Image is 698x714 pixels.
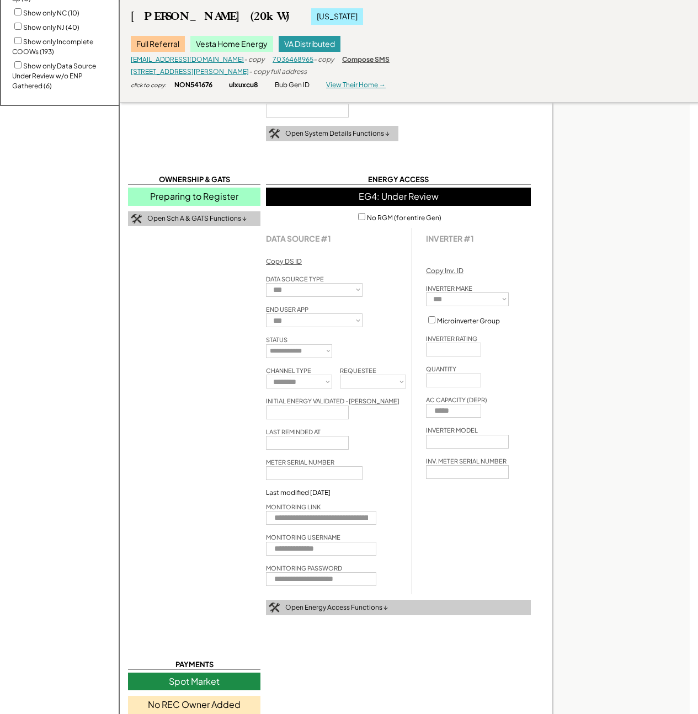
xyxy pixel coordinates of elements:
u: [PERSON_NAME] [349,397,399,404]
div: Full Referral [131,36,185,52]
label: Show only Data Source Under Review w/o ENP Gathered (6) [12,62,96,90]
div: View Their Home → [326,81,386,90]
div: Open Sch A & GATS Functions ↓ [147,214,247,223]
img: tool-icon.png [269,603,280,612]
div: QUANTITY [426,365,456,373]
div: - copy [244,55,264,65]
a: [EMAIL_ADDRESS][DOMAIN_NAME] [131,55,244,63]
div: Compose SMS [342,55,390,65]
a: 7036468965 [273,55,313,63]
div: DATA SOURCE TYPE [266,275,324,283]
strong: DATA SOURCE #1 [266,233,331,243]
div: Open System Details Functions ↓ [285,129,390,138]
div: EG4: Under Review [266,188,531,205]
div: Vesta Home Energy [190,36,273,52]
img: tool-icon.png [269,129,280,138]
div: VA Distributed [279,36,340,52]
div: click to copy: [131,81,166,89]
div: STATUS [266,335,287,344]
a: [STREET_ADDRESS][PERSON_NAME] [131,67,249,76]
div: Bub Gen ID [275,81,310,90]
div: OWNERSHIP & GATS [128,174,260,185]
div: [US_STATE] [311,8,363,25]
div: Open Energy Access Functions ↓ [285,603,388,612]
div: MONITORING USERNAME [266,533,340,541]
div: ENERGY ACCESS [266,174,531,185]
div: No REC Owner Added [128,696,260,713]
div: INVERTER #1 [426,233,474,243]
label: Show only Incomplete COOWs (193) [12,38,93,56]
div: METER SERIAL NUMBER [266,458,334,466]
div: PAYMENTS [128,659,260,670]
div: ulxuxcu8 [229,81,258,90]
div: LAST REMINDED AT [266,428,321,436]
div: INVERTER RATING [426,334,477,343]
label: Show only NC (10) [23,9,79,17]
div: - copy [313,55,334,65]
div: MONITORING PASSWORD [266,564,342,572]
div: INV. METER SERIAL NUMBER [426,457,507,465]
div: INITIAL ENERGY VALIDATED - [266,397,399,405]
div: REQUESTEE [340,366,376,375]
div: Spot Market [128,673,260,690]
label: Microinverter Group [437,317,500,325]
div: INVERTER MAKE [426,284,472,292]
div: CHANNEL TYPE [266,366,311,375]
label: Show only NJ (40) [23,23,79,31]
div: AC CAPACITY (DEPR) [426,396,487,404]
div: Last modified [DATE] [266,488,331,497]
div: Copy Inv. ID [426,267,463,276]
div: [PERSON_NAME] (20kW) [131,9,289,23]
div: INVERTER MODEL [426,426,478,434]
div: - copy full address [249,67,307,77]
label: No RGM (for entire Gen) [367,214,441,222]
div: NON541676 [174,81,212,90]
div: END USER APP [266,305,308,313]
div: Preparing to Register [128,188,260,205]
img: tool-icon.png [131,214,142,224]
div: MONITORING LINK [266,503,321,511]
div: Copy DS ID [266,257,302,267]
